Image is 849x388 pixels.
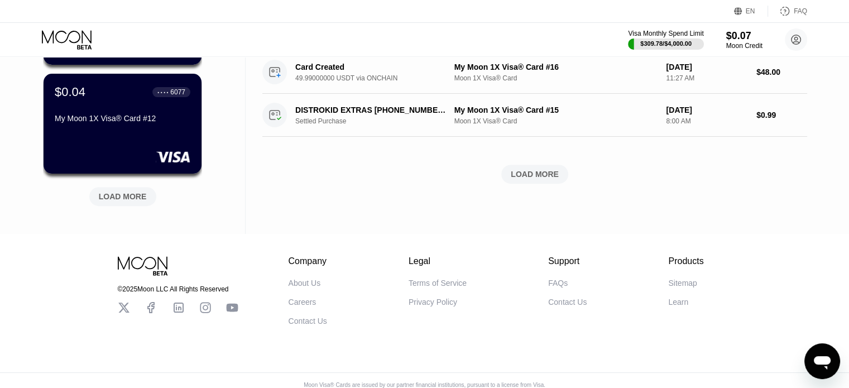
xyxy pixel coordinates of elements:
[295,74,460,82] div: 49.99000000 USDT via ONCHAIN
[794,7,807,15] div: FAQ
[668,256,703,266] div: Products
[289,298,316,306] div: Careers
[262,94,807,137] div: DISTROKID EXTRAS [PHONE_NUMBER] USSettled PurchaseMy Moon 1X Visa® Card #15Moon 1X Visa® Card[DAT...
[295,117,460,125] div: Settled Purchase
[289,279,321,288] div: About Us
[295,63,448,71] div: Card Created
[44,74,202,174] div: $0.04● ● ● ●6077My Moon 1X Visa® Card #12
[666,117,747,125] div: 8:00 AM
[454,117,658,125] div: Moon 1X Visa® Card
[170,88,185,96] div: 6077
[409,298,457,306] div: Privacy Policy
[666,74,747,82] div: 11:27 AM
[756,111,807,119] div: $0.99
[548,256,587,266] div: Support
[666,106,747,114] div: [DATE]
[628,30,703,37] div: Visa Monthly Spend Limit
[262,51,807,94] div: Card Created49.99000000 USDT via ONCHAINMy Moon 1X Visa® Card #16Moon 1X Visa® Card[DATE]11:27 AM...
[289,256,327,266] div: Company
[289,317,327,325] div: Contact Us
[668,279,697,288] div: Sitemap
[726,42,762,50] div: Moon Credit
[804,343,840,379] iframe: לחצן לפתיחת חלון הודעות הטקסט
[454,74,658,82] div: Moon 1X Visa® Card
[668,298,688,306] div: Learn
[55,114,190,123] div: My Moon 1X Visa® Card #12
[746,7,755,15] div: EN
[726,30,762,50] div: $0.07Moon Credit
[157,90,169,94] div: ● ● ● ●
[548,298,587,306] div: Contact Us
[295,106,448,114] div: DISTROKID EXTRAS [PHONE_NUMBER] US
[454,63,658,71] div: My Moon 1X Visa® Card #16
[640,40,692,47] div: $309.78 / $4,000.00
[726,30,762,42] div: $0.07
[409,279,467,288] div: Terms of Service
[99,191,147,202] div: LOAD MORE
[734,6,768,17] div: EN
[454,106,658,114] div: My Moon 1X Visa® Card #15
[548,279,568,288] div: FAQs
[511,169,559,179] div: LOAD MORE
[295,382,554,388] div: Moon Visa® Cards are issued by our partner financial institutions, pursuant to a license from Visa.
[118,285,238,293] div: © 2025 Moon LLC All Rights Reserved
[262,165,807,184] div: LOAD MORE
[81,183,165,206] div: LOAD MORE
[768,6,807,17] div: FAQ
[628,30,703,50] div: Visa Monthly Spend Limit$309.78/$4,000.00
[666,63,747,71] div: [DATE]
[55,85,85,99] div: $0.04
[409,256,467,266] div: Legal
[756,68,807,76] div: $48.00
